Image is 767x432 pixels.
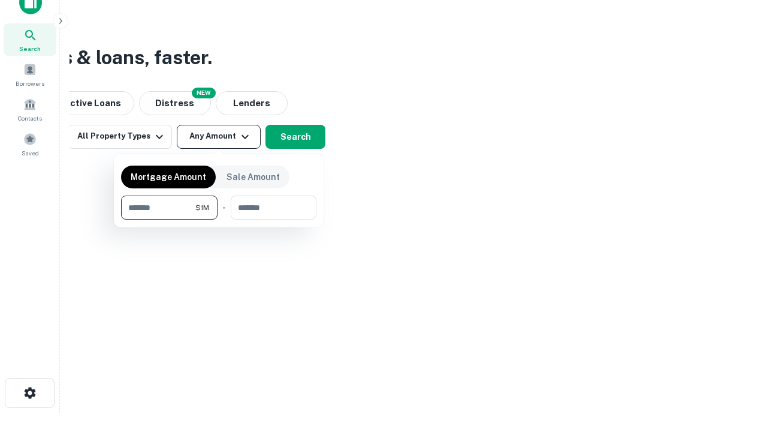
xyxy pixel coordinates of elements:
[222,196,226,220] div: -
[131,170,206,184] p: Mortgage Amount
[707,336,767,394] iframe: Chat Widget
[195,202,209,213] span: $1M
[227,170,280,184] p: Sale Amount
